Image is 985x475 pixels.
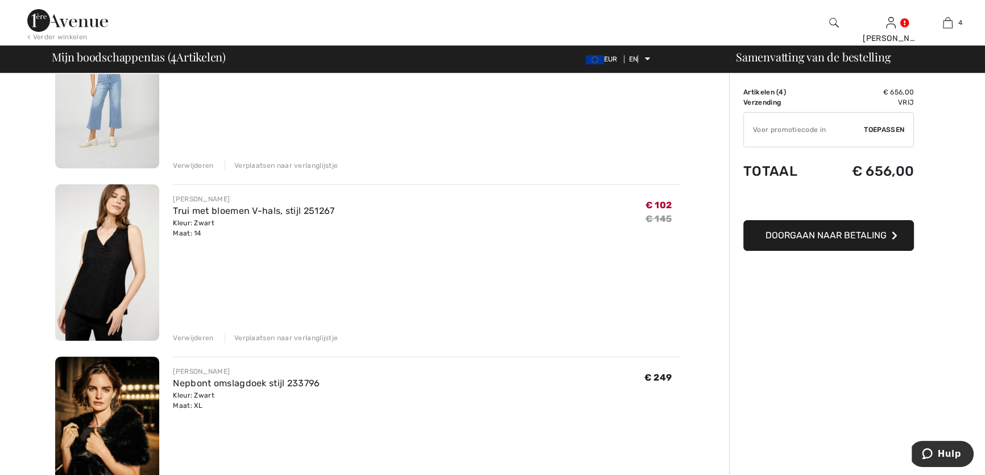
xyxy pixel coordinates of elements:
font: [PERSON_NAME] [173,367,230,375]
img: 1ère Avenue [27,9,108,32]
font: [PERSON_NAME] [863,34,929,43]
font: Totaal [743,163,797,179]
iframe: Opent een widget waar u meer informatie kunt vinden [912,441,974,469]
img: Mijn tas [943,16,953,30]
button: Doorgaan naar betaling [743,220,914,251]
font: € 249 [644,372,672,383]
font: ) [784,88,786,96]
font: Samenvatting van de bestelling [736,49,891,64]
input: Promotiecode [744,113,864,147]
font: 4 [958,19,962,27]
font: Verplaatsen naar verlanglijstje [234,162,338,170]
font: 4 [779,88,783,96]
font: Maat: 14 [173,229,201,237]
font: Maat: XL [173,402,202,410]
font: Verwijderen [173,334,213,342]
font: Kleur: Zwart [173,219,214,227]
a: Aanmelden [886,17,896,28]
img: Trui met bloemen V-hals, stijl 251267 [55,184,159,341]
font: Vrij [898,98,914,106]
font: Doorgaan naar betaling [765,230,887,241]
font: Verplaatsen naar verlanglijstje [234,334,338,342]
font: Toepassen [864,126,904,134]
font: [PERSON_NAME] [173,195,230,203]
iframe: PayPal [743,191,914,216]
font: 4 [171,46,176,65]
img: Mijn gegevens [886,16,896,30]
a: Nepbont omslagdoek stijl 233796 [173,378,320,389]
a: Trui met bloemen V-hals, stijl 251267 [173,205,334,216]
a: 4 [920,16,975,30]
img: Euro [586,55,604,64]
font: Verwijderen [173,162,213,170]
font: € 656,00 [852,163,914,179]
font: € 145 [645,213,672,224]
img: Cropped wijde broek stijl 256798U [55,12,159,168]
font: Mijn boodschappentas ( [52,49,171,64]
font: Verzending [743,98,781,106]
font: € 656,00 [883,88,914,96]
font: Artikelen ( [743,88,779,96]
font: Kleur: Zwart [173,391,214,399]
font: Artikelen) [176,49,226,64]
font: € 102 [645,200,672,210]
font: EN [629,55,638,63]
font: < Verder winkelen [27,33,87,41]
font: EUR [604,55,618,63]
img: zoek op de website [829,16,839,30]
